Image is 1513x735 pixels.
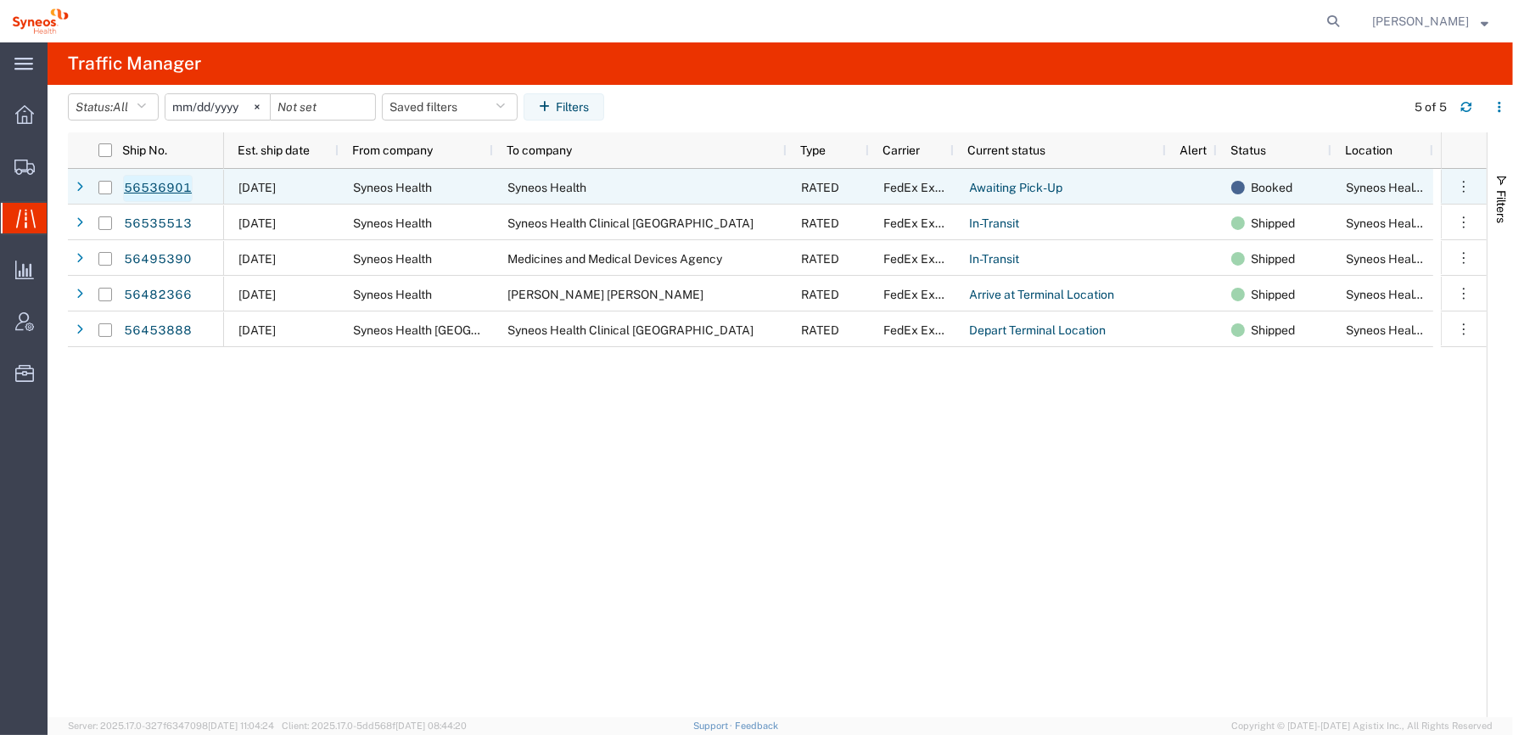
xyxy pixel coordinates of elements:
img: logo [12,8,69,34]
span: Client: 2025.17.0-5dd568f [282,721,467,731]
span: Carrier [883,143,920,157]
span: Bianca Suriol Galimany [1372,12,1469,31]
span: [DATE] 08:44:20 [395,721,467,731]
span: Status [1230,143,1266,157]
span: To company [507,143,572,157]
h4: Traffic Manager [68,42,201,85]
span: Location [1345,143,1393,157]
input: Not set [271,94,375,120]
span: Syneos Health Clinical Spain [507,216,754,230]
span: All [113,100,128,114]
span: Server: 2025.17.0-327f6347098 [68,721,274,731]
a: Arrive at Terminal Location [968,282,1115,309]
span: Syneos Health [353,216,432,230]
a: Feedback [735,721,778,731]
span: FedEx Express [883,252,965,266]
span: FedEx Express [883,323,965,337]
a: Depart Terminal Location [968,317,1107,345]
span: Syneos Health [353,288,432,301]
span: Syneos Health Portugal, Unipes [353,323,598,337]
span: Filters [1494,190,1508,223]
span: Shipped [1251,312,1295,348]
span: Syneos Health [353,252,432,266]
span: Syneos Health [507,181,586,194]
span: Jesus Sanchez Santos [507,288,703,301]
button: Saved filters [382,93,518,121]
span: FedEx Express [883,216,965,230]
a: In-Transit [968,210,1020,238]
span: Medicines and Medical Devices Agency [507,252,722,266]
span: RATED [801,323,839,337]
a: 56453888 [123,317,193,345]
span: Current status [967,143,1045,157]
a: Support [693,721,736,731]
span: RATED [801,181,839,194]
span: [DATE] 11:04:24 [208,721,274,731]
span: Alert [1180,143,1207,157]
div: 5 of 5 [1415,98,1447,116]
span: Shipped [1251,205,1295,241]
span: Shipped [1251,277,1295,312]
span: Ship No. [122,143,167,157]
button: Filters [524,93,604,121]
input: Not set [165,94,270,120]
span: RATED [801,216,839,230]
span: Booked [1251,170,1292,205]
span: FedEx Express [883,288,965,301]
span: Syneos Health [353,181,432,194]
span: Est. ship date [238,143,310,157]
span: FedEx Express [883,181,965,194]
span: 08/18/2025 [238,252,276,266]
span: From company [352,143,433,157]
a: 56482366 [123,282,193,309]
span: RATED [801,252,839,266]
span: Copyright © [DATE]-[DATE] Agistix Inc., All Rights Reserved [1231,719,1493,733]
a: 56535513 [123,210,193,238]
button: [PERSON_NAME] [1371,11,1489,31]
a: 56536901 [123,175,193,202]
span: 08/13/2025 [238,288,276,301]
a: Awaiting Pick-Up [968,175,1063,202]
a: In-Transit [968,246,1020,273]
span: 08/19/2025 [238,216,276,230]
span: 08/20/2025 [238,181,276,194]
span: 08/19/2025 [238,323,276,337]
a: 56495390 [123,246,193,273]
span: RATED [801,288,839,301]
span: Shipped [1251,241,1295,277]
span: Syneos Health Clinical Spain [507,323,754,337]
button: Status:All [68,93,159,121]
span: Type [800,143,826,157]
